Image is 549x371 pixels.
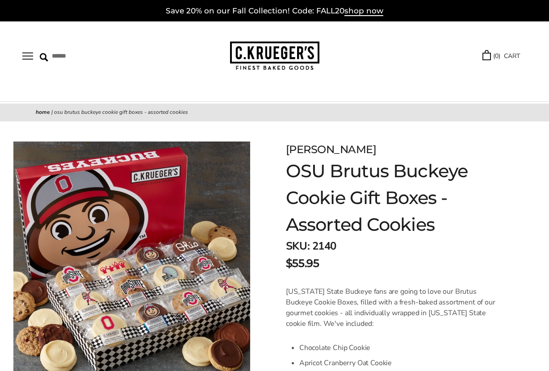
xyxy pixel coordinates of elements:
[230,42,319,71] img: C.KRUEGER'S
[299,355,504,371] li: Apricot Cranberry Oat Cookie
[286,239,310,253] strong: SKU:
[482,51,520,61] a: (0) CART
[36,108,50,116] a: Home
[286,255,319,271] span: $55.95
[22,52,33,60] button: Open navigation
[312,239,336,253] span: 2140
[286,142,504,158] div: [PERSON_NAME]
[166,6,383,16] a: Save 20% on our Fall Collection! Code: FALL20shop now
[40,49,145,63] input: Search
[54,108,188,116] span: OSU Brutus Buckeye Cookie Gift Boxes - Assorted Cookies
[286,286,504,329] p: [US_STATE] State Buckeye fans are going to love our Brutus Buckeye Cookie Boxes, filled with a fr...
[36,108,513,117] nav: breadcrumbs
[344,6,383,16] span: shop now
[40,53,48,62] img: Search
[7,337,92,364] iframe: Sign Up via Text for Offers
[286,158,504,238] h1: OSU Brutus Buckeye Cookie Gift Boxes - Assorted Cookies
[51,108,53,116] span: |
[299,340,504,355] li: Chocolate Chip Cookie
